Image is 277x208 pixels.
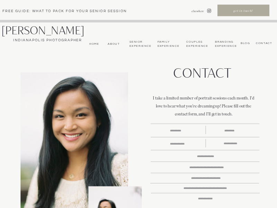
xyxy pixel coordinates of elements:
[158,40,179,48] a: Family Experience
[106,42,120,46] a: About
[215,40,236,48] a: BrandingExperience
[2,9,134,13] a: Free Guide: What To pack for your senior session
[186,40,208,48] a: Couples Experience
[88,42,99,46] a: Home
[151,95,256,122] p: I take a limited number of portrait sessions each month. I'd love to hear what you're dreaming up...
[215,40,236,48] nav: Branding Experience
[254,41,272,45] a: CONTACT
[239,42,250,45] a: bLog
[146,66,258,82] h1: Contact
[129,40,151,48] a: Senior Experience
[218,9,269,14] a: get in touch!
[180,9,204,13] nav: elsewhere
[1,38,94,43] a: Indianapolis Photographer
[1,25,98,37] a: [PERSON_NAME]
